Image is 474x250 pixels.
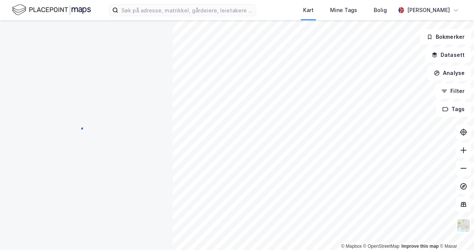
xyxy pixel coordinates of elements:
button: Analyse [427,66,471,81]
button: Filter [435,84,471,99]
div: Mine Tags [330,6,357,15]
input: Søk på adresse, matrikkel, gårdeiere, leietakere eller personer [118,5,256,16]
div: Bolig [374,6,387,15]
img: spinner.a6d8c91a73a9ac5275cf975e30b51cfb.svg [80,125,92,137]
a: OpenStreetMap [363,244,400,249]
div: Kart [303,6,314,15]
div: Kontrollprogram for chat [436,214,474,250]
div: [PERSON_NAME] [407,6,450,15]
iframe: Chat Widget [436,214,474,250]
button: Tags [436,102,471,117]
a: Mapbox [341,244,362,249]
a: Improve this map [402,244,439,249]
button: Datasett [425,47,471,62]
button: Bokmerker [420,29,471,44]
img: logo.f888ab2527a4732fd821a326f86c7f29.svg [12,3,91,17]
